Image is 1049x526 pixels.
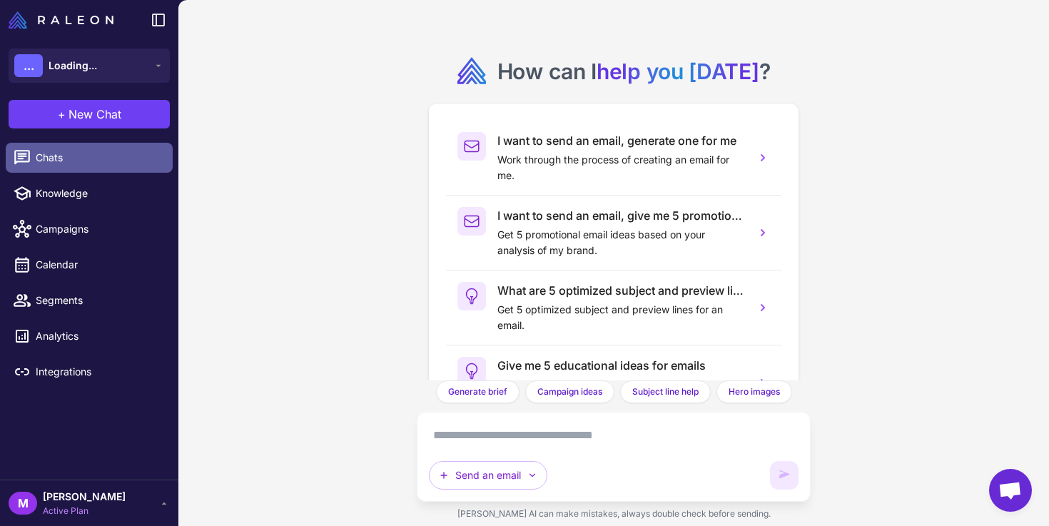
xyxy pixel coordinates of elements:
[429,461,547,490] button: Send an email
[632,385,699,398] span: Subject line help
[620,380,711,403] button: Subject line help
[6,143,173,173] a: Chats
[58,106,66,123] span: +
[36,293,161,308] span: Segments
[43,505,126,517] span: Active Plan
[36,364,161,380] span: Integrations
[497,282,744,299] h3: What are 5 optimized subject and preview lines for an email?
[448,385,507,398] span: Generate brief
[36,186,161,201] span: Knowledge
[6,357,173,387] a: Integrations
[6,250,173,280] a: Calendar
[497,57,771,86] h2: How can I ?
[417,502,810,526] div: [PERSON_NAME] AI can make mistakes, always double check before sending.
[14,54,43,77] div: ...
[9,49,170,83] button: ...Loading...
[729,385,780,398] span: Hero images
[989,469,1032,512] a: Open chat
[597,59,759,84] span: help you [DATE]
[9,492,37,515] div: M
[36,328,161,344] span: Analytics
[497,207,744,224] h3: I want to send an email, give me 5 promotional email ideas.
[537,385,602,398] span: Campaign ideas
[49,58,97,74] span: Loading...
[36,257,161,273] span: Calendar
[36,221,161,237] span: Campaigns
[36,150,161,166] span: Chats
[497,152,744,183] p: Work through the process of creating an email for me.
[6,285,173,315] a: Segments
[497,377,744,408] p: Get 5 educational content ideas based on store analysis.
[9,100,170,128] button: +New Chat
[716,380,792,403] button: Hero images
[6,214,173,244] a: Campaigns
[497,302,744,333] p: Get 5 optimized subject and preview lines for an email.
[6,321,173,351] a: Analytics
[6,178,173,208] a: Knowledge
[69,106,121,123] span: New Chat
[9,11,113,29] img: Raleon Logo
[497,132,744,149] h3: I want to send an email, generate one for me
[525,380,614,403] button: Campaign ideas
[43,489,126,505] span: [PERSON_NAME]
[436,380,520,403] button: Generate brief
[497,227,744,258] p: Get 5 promotional email ideas based on your analysis of my brand.
[497,357,744,374] h3: Give me 5 educational ideas for emails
